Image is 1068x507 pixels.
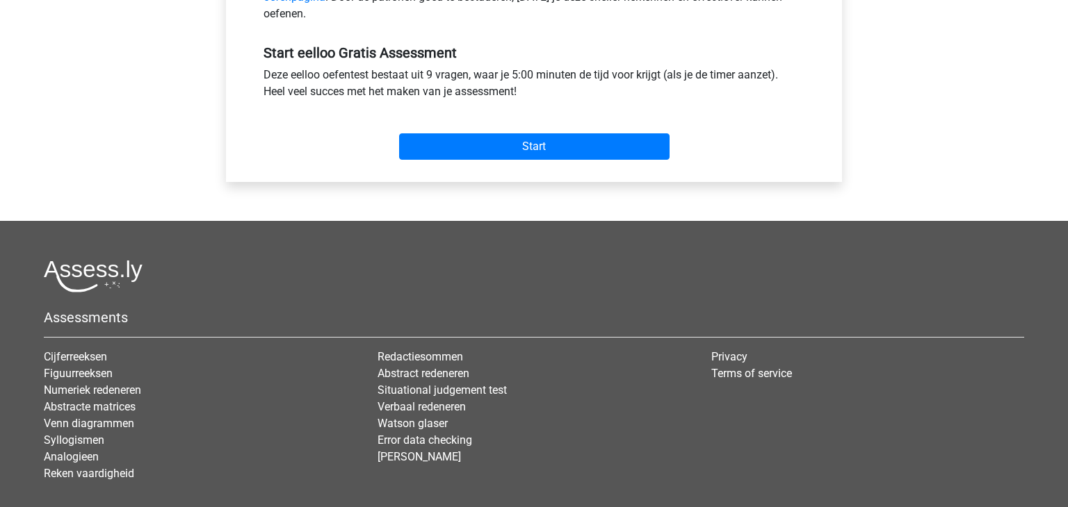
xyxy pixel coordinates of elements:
[399,133,670,160] input: Start
[44,309,1024,326] h5: Assessments
[378,433,472,447] a: Error data checking
[378,400,466,413] a: Verbaal redeneren
[44,400,136,413] a: Abstracte matrices
[44,260,143,292] img: Assessly logo
[378,350,463,363] a: Redactiesommen
[44,450,99,463] a: Analogieen
[378,450,461,463] a: [PERSON_NAME]
[711,350,747,363] a: Privacy
[253,67,815,106] div: Deze eelloo oefentest bestaat uit 9 vragen, waar je 5:00 minuten de tijd voor krijgt (als je de t...
[378,417,448,430] a: Watson glaser
[378,383,507,397] a: Situational judgement test
[44,383,141,397] a: Numeriek redeneren
[44,417,134,430] a: Venn diagrammen
[44,367,113,380] a: Figuurreeksen
[711,367,792,380] a: Terms of service
[264,44,804,61] h5: Start eelloo Gratis Assessment
[378,367,469,380] a: Abstract redeneren
[44,350,107,363] a: Cijferreeksen
[44,433,104,447] a: Syllogismen
[44,467,134,480] a: Reken vaardigheid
